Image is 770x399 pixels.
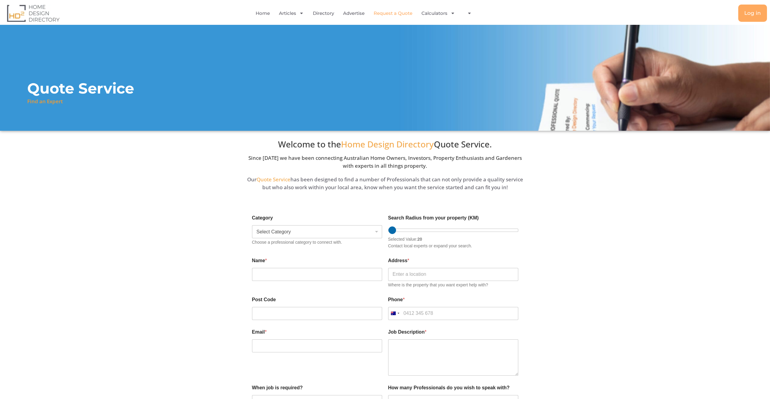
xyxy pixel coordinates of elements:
div: Where is the property that you want expert help with? [388,282,518,288]
p: Find an Expert [27,97,63,105]
label: Email [252,329,382,335]
span: Log in [744,11,761,16]
span: Home Design Directory [341,138,434,150]
h1: Quote Service [27,79,134,97]
label: Phone [388,297,518,302]
a: Directory [313,6,334,20]
label: How many Professionals do you wish to speak with? [388,385,518,391]
div: Choose a professional category to connect with. [252,240,382,245]
label: Post Code [252,297,382,302]
a: Request a Quote [374,6,412,20]
a: Log in [738,5,767,22]
label: Category [252,215,382,221]
label: Search Radius from your property (KM) [388,215,518,221]
h3: Welcome to the Quote Service. [243,139,527,150]
div: Our has been designed to find a number of Professionals that can not only provide a quality servi... [243,176,527,191]
button: Selected country [388,307,401,320]
a: Advertise [343,6,365,20]
div: Selected Value: [388,235,518,242]
label: Job Description [388,329,518,335]
span: Quote Service [257,176,290,183]
b: 20 [418,237,422,242]
a: Home [256,6,270,20]
div: Since [DATE] we have been connecting Australian Home Owners, Investors, Property Enthusiasts and ... [243,139,527,170]
nav: Menu [156,6,576,20]
input: Phone [388,307,518,320]
label: When job is required? [252,385,382,391]
a: Articles [279,6,304,20]
input: Enter a location [388,268,518,281]
label: Name [252,258,382,263]
label: Address [388,258,518,263]
div: Contact local experts or expand your search. [388,243,518,249]
a: Calculators [421,6,455,20]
